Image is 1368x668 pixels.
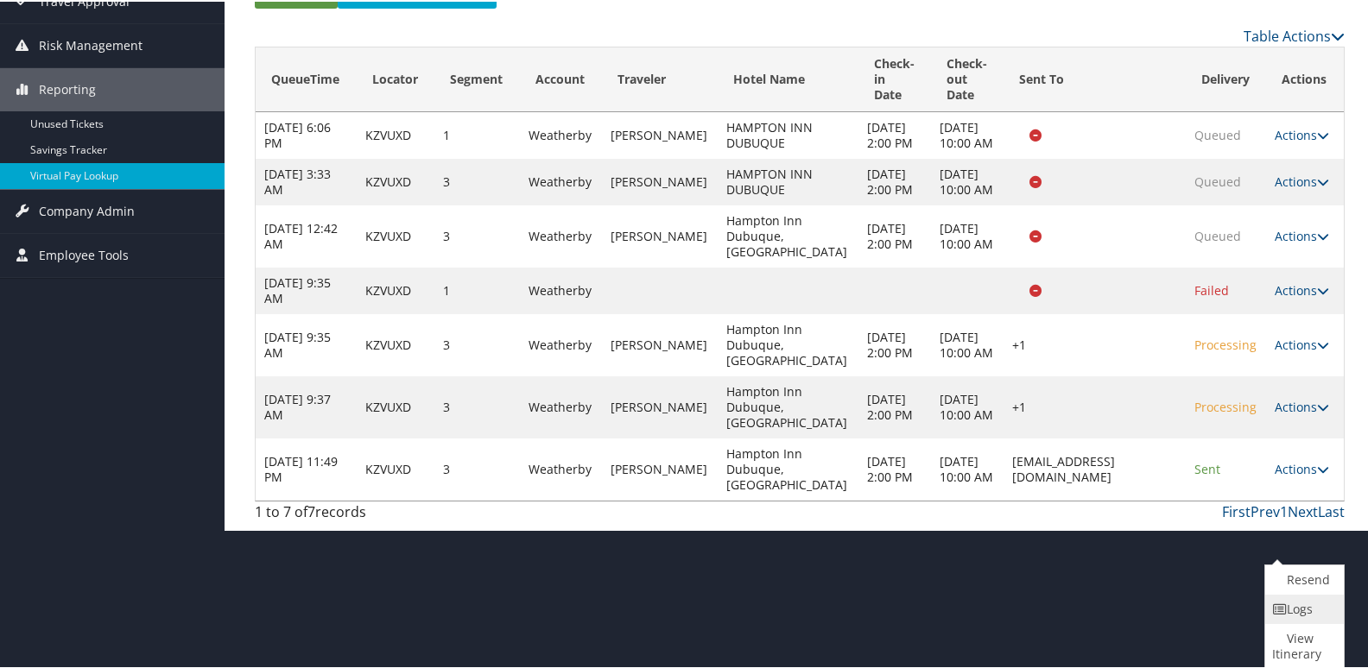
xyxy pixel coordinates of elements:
[357,204,435,266] td: KZVUXD
[256,46,357,110] th: QueueTime: activate to sort column descending
[602,204,718,266] td: [PERSON_NAME]
[1275,226,1329,243] a: Actions
[520,46,602,110] th: Account: activate to sort column ascending
[1275,172,1329,188] a: Actions
[718,375,858,437] td: Hampton Inn Dubuque, [GEOGRAPHIC_DATA]
[520,110,602,157] td: Weatherby
[1275,280,1329,297] a: Actions
[1194,280,1229,297] span: Failed
[858,312,931,375] td: [DATE] 2:00 PM
[434,110,520,157] td: 1
[39,188,135,231] span: Company Admin
[357,157,435,204] td: KZVUXD
[718,46,858,110] th: Hotel Name: activate to sort column ascending
[602,157,718,204] td: [PERSON_NAME]
[718,157,858,204] td: HAMPTON INN DUBUQUE
[520,204,602,266] td: Weatherby
[434,312,520,375] td: 3
[256,204,357,266] td: [DATE] 12:42 AM
[1194,459,1220,476] span: Sent
[1004,437,1186,499] td: [EMAIL_ADDRESS][DOMAIN_NAME]
[307,501,315,520] span: 7
[931,204,1004,266] td: [DATE] 10:00 AM
[1194,335,1257,351] span: Processing
[858,157,931,204] td: [DATE] 2:00 PM
[434,204,520,266] td: 3
[858,375,931,437] td: [DATE] 2:00 PM
[1004,375,1186,437] td: +1
[931,437,1004,499] td: [DATE] 10:00 AM
[931,157,1004,204] td: [DATE] 10:00 AM
[357,437,435,499] td: KZVUXD
[1186,46,1267,110] th: Delivery: activate to sort column ascending
[1194,125,1241,142] span: Queued
[858,204,931,266] td: [DATE] 2:00 PM
[1244,25,1345,44] a: Table Actions
[931,110,1004,157] td: [DATE] 10:00 AM
[1222,501,1251,520] a: First
[256,110,357,157] td: [DATE] 6:06 PM
[1275,459,1329,476] a: Actions
[602,312,718,375] td: [PERSON_NAME]
[520,266,602,312] td: Weatherby
[256,375,357,437] td: [DATE] 9:37 AM
[256,157,357,204] td: [DATE] 3:33 AM
[858,110,931,157] td: [DATE] 2:00 PM
[931,46,1004,110] th: Check-out Date: activate to sort column ascending
[39,66,96,110] span: Reporting
[357,46,435,110] th: Locator: activate to sort column ascending
[357,312,435,375] td: KZVUXD
[1004,312,1186,375] td: +1
[1265,564,1339,593] a: Resend
[1265,593,1339,622] a: Logs
[434,266,520,312] td: 1
[718,312,858,375] td: Hampton Inn Dubuque, [GEOGRAPHIC_DATA]
[1275,335,1329,351] a: Actions
[931,375,1004,437] td: [DATE] 10:00 AM
[520,157,602,204] td: Weatherby
[39,22,142,66] span: Risk Management
[357,375,435,437] td: KZVUXD
[858,437,931,499] td: [DATE] 2:00 PM
[858,46,931,110] th: Check-in Date: activate to sort column ascending
[256,312,357,375] td: [DATE] 9:35 AM
[256,266,357,312] td: [DATE] 9:35 AM
[1275,397,1329,413] a: Actions
[520,375,602,437] td: Weatherby
[718,110,858,157] td: HAMPTON INN DUBUQUE
[357,266,435,312] td: KZVUXD
[1265,622,1339,667] a: View Itinerary
[602,375,718,437] td: [PERSON_NAME]
[931,312,1004,375] td: [DATE] 10:00 AM
[255,500,508,529] div: 1 to 7 of records
[1318,501,1345,520] a: Last
[520,437,602,499] td: Weatherby
[1194,226,1241,243] span: Queued
[1266,46,1344,110] th: Actions
[1280,501,1288,520] a: 1
[718,204,858,266] td: Hampton Inn Dubuque, [GEOGRAPHIC_DATA]
[434,46,520,110] th: Segment: activate to sort column ascending
[434,375,520,437] td: 3
[434,157,520,204] td: 3
[1004,46,1186,110] th: Sent To: activate to sort column ascending
[602,437,718,499] td: [PERSON_NAME]
[602,110,718,157] td: [PERSON_NAME]
[434,437,520,499] td: 3
[1194,397,1257,413] span: Processing
[1194,172,1241,188] span: Queued
[1251,501,1280,520] a: Prev
[602,46,718,110] th: Traveler: activate to sort column ascending
[357,110,435,157] td: KZVUXD
[718,437,858,499] td: Hampton Inn Dubuque, [GEOGRAPHIC_DATA]
[520,312,602,375] td: Weatherby
[256,437,357,499] td: [DATE] 11:49 PM
[39,232,129,275] span: Employee Tools
[1288,501,1318,520] a: Next
[1275,125,1329,142] a: Actions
